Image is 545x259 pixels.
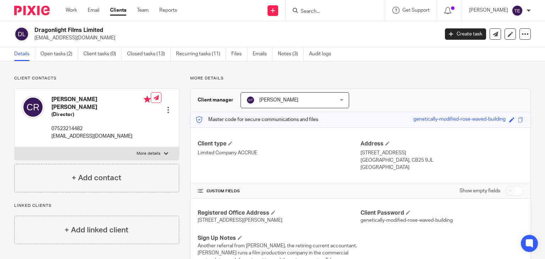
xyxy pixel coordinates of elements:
span: [STREET_ADDRESS][PERSON_NAME] [198,218,282,223]
a: Client tasks (0) [83,47,122,61]
a: Audit logs [309,47,336,61]
label: Show empty fields [459,187,500,194]
input: Search [300,9,364,15]
h4: + Add contact [72,172,121,183]
h5: (Director) [51,111,151,118]
h4: Address [360,140,523,148]
i: Primary [144,96,151,103]
a: Create task [445,28,486,40]
img: svg%3E [14,27,29,42]
p: [STREET_ADDRESS] [360,149,523,156]
img: Pixie [14,6,50,15]
h4: Client Password [360,209,523,217]
div: genetically-modified-rose-waved-building [413,116,506,124]
span: [PERSON_NAME] [259,98,298,103]
a: Recurring tasks (11) [176,47,226,61]
h4: Sign Up Notes [198,235,360,242]
a: Email [88,7,99,14]
p: [GEOGRAPHIC_DATA] [360,164,523,171]
p: [GEOGRAPHIC_DATA], CB25 9JL [360,157,523,164]
a: Closed tasks (13) [127,47,171,61]
a: Notes (3) [278,47,304,61]
p: Client contacts [14,76,179,81]
a: Work [66,7,77,14]
a: Details [14,47,35,61]
a: Clients [110,7,126,14]
h4: Client type [198,140,360,148]
p: [EMAIL_ADDRESS][DOMAIN_NAME] [34,34,434,42]
a: Reports [159,7,177,14]
span: Get Support [402,8,430,13]
h4: [PERSON_NAME] [PERSON_NAME] [51,96,151,111]
p: Master code for secure communications and files [196,116,318,123]
p: [PERSON_NAME] [469,7,508,14]
h3: Client manager [198,97,233,104]
h2: Dragonlight Films Limited [34,27,354,34]
a: Files [231,47,247,61]
a: Team [137,7,149,14]
a: Emails [253,47,272,61]
span: genetically-modified-rose-waved-building [360,218,453,223]
p: Linked clients [14,203,179,209]
p: More details [190,76,531,81]
p: Limited Company ACCRUE [198,149,360,156]
h4: CUSTOM FIELDS [198,188,360,194]
img: svg%3E [512,5,523,16]
h4: Registered Office Address [198,209,360,217]
p: More details [137,151,160,156]
img: svg%3E [246,96,255,104]
p: 07523214482 [51,125,151,132]
h4: + Add linked client [65,225,128,236]
p: [EMAIL_ADDRESS][DOMAIN_NAME] [51,133,151,140]
a: Open tasks (2) [40,47,78,61]
img: svg%3E [22,96,44,119]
